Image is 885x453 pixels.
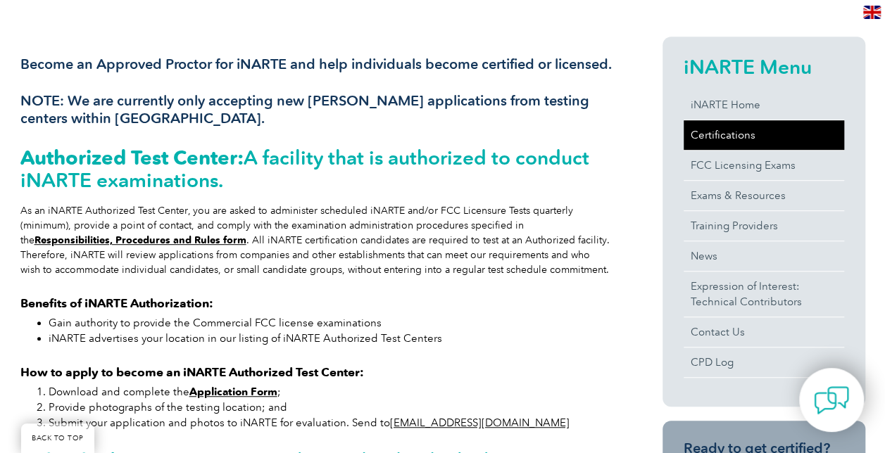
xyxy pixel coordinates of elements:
a: FCC Licensing Exams [684,151,844,180]
a: News [684,241,844,271]
a: [EMAIL_ADDRESS][DOMAIN_NAME] [390,416,570,429]
li: Gain authority to provide the Commercial FCC license examinations [49,315,612,331]
h3: Become an Approved Proctor for iNARTE and help individuals become certified or licensed. [20,56,612,73]
h2: iNARTE Menu [684,56,844,78]
a: Exams & Resources [684,181,844,210]
a: Responsibilities, Procedures and Rules form [34,234,246,246]
strong: Authorized Test Center: [20,146,244,170]
a: Training Providers [684,211,844,241]
a: Contact Us [684,317,844,347]
h2: A facility that is authorized to conduct iNARTE examinations. [20,146,612,191]
li: Submit your application and photos to iNARTE for evaluation. Send to [49,415,612,430]
strong: How to apply to become an iNARTE Authorized Test Center: [20,365,364,379]
a: Application Form [189,385,277,398]
div: As an iNARTE Authorized Test Center, you are asked to administer scheduled iNARTE and/or FCC Lice... [20,203,612,277]
h3: NOTE: We are currently only accepting new [PERSON_NAME] applications from testing centers within ... [20,92,612,127]
strong: Benefits of iNARTE Authorization: [20,296,213,310]
img: contact-chat.png [814,383,849,418]
a: Expression of Interest:Technical Contributors [684,272,844,317]
a: BACK TO TOP [21,423,94,453]
li: Download and complete the ; [49,384,612,400]
li: iNARTE advertises your location in our listing of iNARTE Authorized Test Centers [49,331,612,346]
a: CPD Log [684,347,844,377]
a: Certifications [684,120,844,150]
a: iNARTE Home [684,90,844,120]
li: Provide photographs of the testing location; and [49,400,612,415]
img: en [863,6,881,19]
